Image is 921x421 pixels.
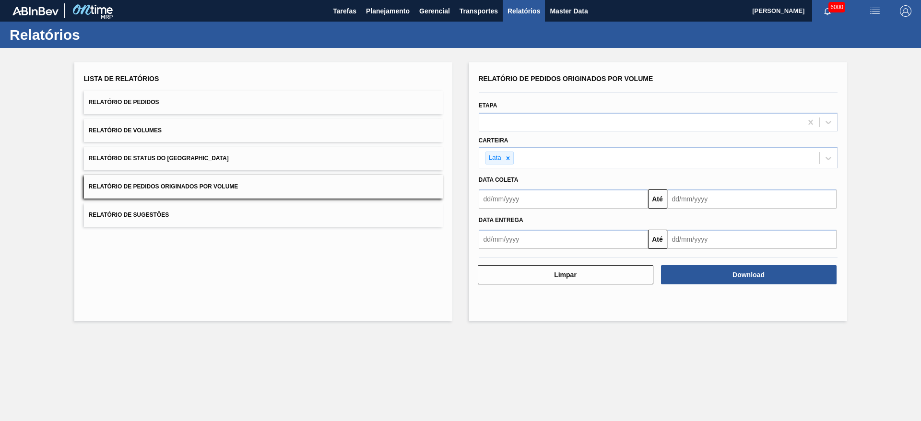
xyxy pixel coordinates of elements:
[89,183,238,190] span: Relatório de Pedidos Originados por Volume
[89,127,162,134] span: Relatório de Volumes
[89,155,229,162] span: Relatório de Status do [GEOGRAPHIC_DATA]
[869,5,881,17] img: userActions
[479,75,653,82] span: Relatório de Pedidos Originados por Volume
[479,230,648,249] input: dd/mm/yyyy
[550,5,588,17] span: Master Data
[479,189,648,209] input: dd/mm/yyyy
[12,7,59,15] img: TNhmsLtSVTkK8tSr43FrP2fwEKptu5GPRR3wAAAABJRU5ErkJggg==
[84,75,159,82] span: Lista de Relatórios
[84,203,443,227] button: Relatório de Sugestões
[479,217,523,223] span: Data Entrega
[900,5,911,17] img: Logout
[84,91,443,114] button: Relatório de Pedidos
[84,119,443,142] button: Relatório de Volumes
[661,265,837,284] button: Download
[648,189,667,209] button: Até
[648,230,667,249] button: Até
[828,2,845,12] span: 6000
[479,102,497,109] label: Etapa
[667,189,837,209] input: dd/mm/yyyy
[10,29,180,40] h1: Relatórios
[333,5,356,17] span: Tarefas
[486,152,503,164] div: Lata
[508,5,540,17] span: Relatórios
[478,265,653,284] button: Limpar
[419,5,450,17] span: Gerencial
[89,211,169,218] span: Relatório de Sugestões
[89,99,159,105] span: Relatório de Pedidos
[460,5,498,17] span: Transportes
[667,230,837,249] input: dd/mm/yyyy
[84,175,443,199] button: Relatório de Pedidos Originados por Volume
[479,137,508,144] label: Carteira
[366,5,410,17] span: Planejamento
[84,147,443,170] button: Relatório de Status do [GEOGRAPHIC_DATA]
[479,176,519,183] span: Data coleta
[812,4,843,18] button: Notificações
